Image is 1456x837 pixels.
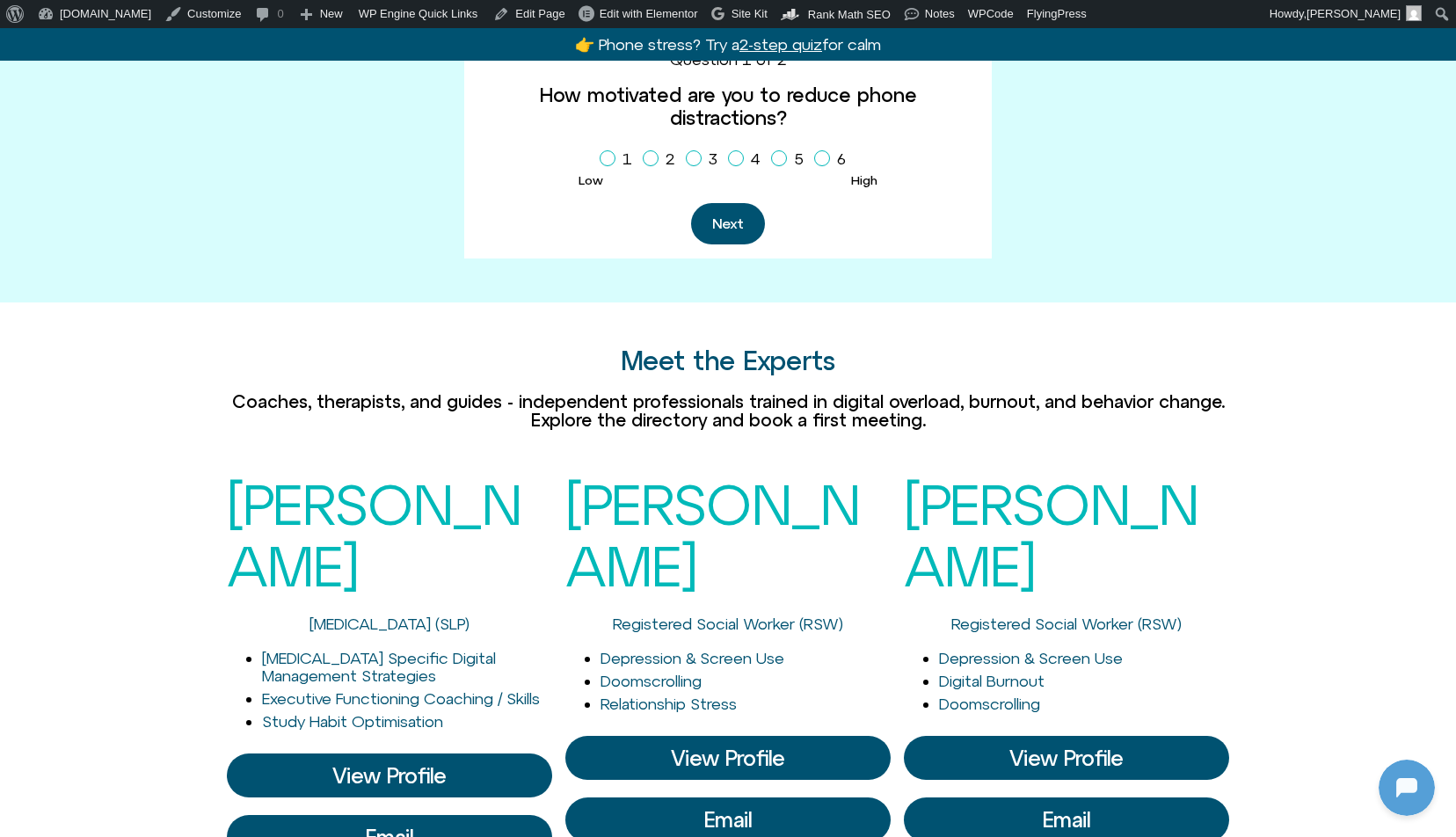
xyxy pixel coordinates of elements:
[50,438,314,522] p: Looks like you stepped away—no worries. Message me when you're ready. What feels like a good next...
[691,203,765,244] button: Next
[771,144,811,174] label: 5
[579,173,603,187] span: Low
[939,672,1045,690] a: Digital Burnout
[851,173,877,187] span: High
[951,615,1182,633] a: Registered Social Worker (RSW)
[613,615,843,633] a: Registered Social Worker (RSW)
[227,346,1229,375] h2: Meet the Experts
[52,11,270,34] h2: [DOMAIN_NAME]
[153,144,200,165] p: [DATE]
[332,764,447,787] span: View Profile
[686,144,724,174] label: 3
[4,390,29,415] img: N5FCcHC.png
[1307,7,1401,20] span: [PERSON_NAME]
[478,84,978,130] label: How motivated are you to reduce phone distractions?
[227,472,521,598] a: [PERSON_NAME]
[30,566,273,584] textarea: Message Input
[739,35,822,54] u: 2-step quiz
[109,44,243,69] h1: [DOMAIN_NAME]
[808,8,891,21] span: Rank Math SEO
[939,695,1040,713] a: Doomscrolling
[732,7,768,20] span: Site Kit
[575,35,881,54] a: 👉 Phone stress? Try a2-step quizfor calm
[262,649,496,685] a: [MEDICAL_DATA] Specific Digital Management Strategies
[4,4,347,41] button: Expand Header Button
[601,672,702,690] a: Doomscrolling
[262,689,540,708] a: Executive Functioning Coaching / Skills
[671,746,785,769] span: View Profile
[227,753,552,797] a: View Profile of Craig Selinger
[4,255,29,280] img: N5FCcHC.png
[600,144,639,174] label: 1
[704,808,752,831] span: Email
[309,615,470,633] a: [MEDICAL_DATA] (SLP)
[904,472,1198,598] a: [PERSON_NAME]
[600,7,698,20] span: Edit with Elementor
[814,144,853,174] label: 6
[643,144,682,174] label: 2
[16,9,44,37] img: N5FCcHC.png
[307,8,337,38] svg: Close Chatbot Button
[939,649,1123,667] a: Depression & Screen Use
[565,736,891,780] a: View Profile of Jessie Kussin
[601,649,784,667] a: Depression & Screen Use
[478,50,978,244] form: Homepage Sign Up
[50,188,314,273] p: Good to see you. Phone focus time. Which moment [DATE] grabs your phone the most? Choose one: 1) ...
[904,736,1229,780] a: View Profile of Cleo Haber
[601,695,737,713] a: Relationship Stress
[301,561,329,589] svg: Voice Input Button
[50,302,314,408] p: Makes sense — you want clarity. When do you reach for your phone most [DATE]? Choose one: 1) Morn...
[565,472,860,598] a: [PERSON_NAME]
[232,391,1225,430] span: Coaches, therapists, and guides - independent professionals trained in digital overload, burnout,...
[262,712,443,731] a: Study Habit Optimisation
[1043,808,1090,831] span: Email
[277,8,307,38] svg: Restart Conversation Button
[728,144,768,174] label: 4
[1379,760,1435,816] iframe: Botpress
[4,505,29,529] img: N5FCcHC.png
[1009,746,1124,769] span: View Profile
